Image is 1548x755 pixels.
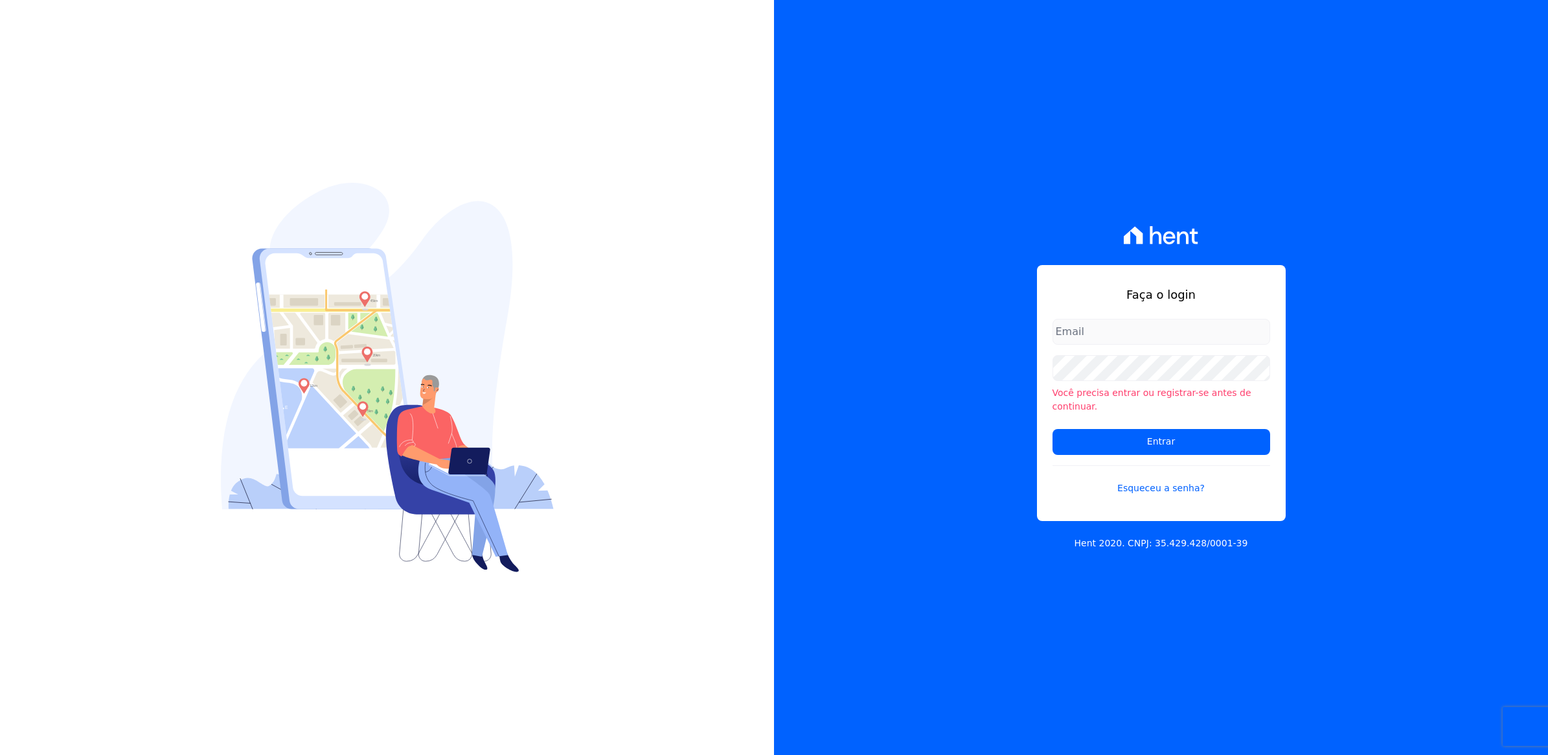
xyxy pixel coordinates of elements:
p: Hent 2020. CNPJ: 35.429.428/0001-39 [1075,537,1248,550]
input: Email [1053,319,1270,345]
img: Login [221,183,554,572]
h1: Faça o login [1053,286,1270,303]
li: Você precisa entrar ou registrar-se antes de continuar. [1053,386,1270,413]
input: Entrar [1053,429,1270,455]
a: Esqueceu a senha? [1053,465,1270,495]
